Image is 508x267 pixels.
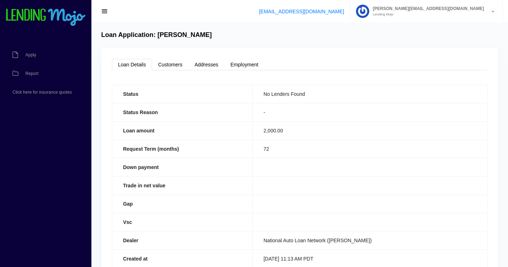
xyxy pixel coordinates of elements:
th: Gap [112,195,253,213]
th: Loan amount [112,121,253,140]
th: Vsc [112,213,253,231]
span: Click here for insurance quotes [13,90,72,94]
h4: Loan Application: [PERSON_NAME] [101,31,212,39]
th: Request Term (months) [112,140,253,158]
td: No Lenders Found [252,85,487,103]
a: [EMAIL_ADDRESS][DOMAIN_NAME] [259,9,344,14]
a: Loan Details [112,59,152,70]
img: logo-small.png [5,9,86,27]
th: Down payment [112,158,253,176]
td: - [252,103,487,121]
a: Employment [224,59,265,70]
img: Profile image [356,5,369,18]
td: 2,000.00 [252,121,487,140]
span: Apply [25,53,36,57]
th: Status Reason [112,103,253,121]
td: National Auto Loan Network ([PERSON_NAME]) [252,231,487,249]
td: 72 [252,140,487,158]
th: Trade in net value [112,176,253,195]
small: Lending Mojo [369,13,484,16]
a: Customers [152,59,189,70]
th: Status [112,85,253,103]
a: Addresses [189,59,224,70]
th: Dealer [112,231,253,249]
span: [PERSON_NAME][EMAIL_ADDRESS][DOMAIN_NAME] [369,6,484,11]
span: Report [25,71,38,76]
